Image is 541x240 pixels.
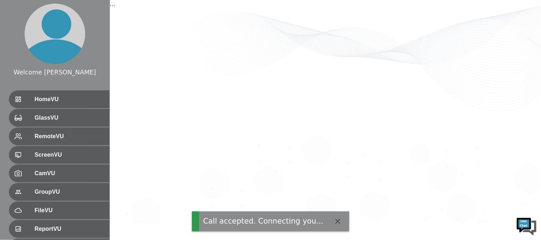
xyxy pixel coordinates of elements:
div: CamVU [9,165,109,182]
span: GlassVU [35,114,104,122]
div: HomeVU [9,90,109,108]
span: ScreenVU [35,151,104,159]
div: Chat with us now [37,37,120,47]
div: GroupVU [9,183,109,201]
div: Minimize live chat window [117,4,134,21]
span: RemoteVU [35,132,104,141]
div: RemoteVU [9,127,109,145]
div: GlassVU [9,109,109,127]
span: CamVU [35,169,104,178]
div: FileVU [9,202,109,219]
img: d_736959983_company_1615157101543_736959983 [12,33,30,51]
div: ReportVU [9,220,109,238]
span: ReportVU [35,225,104,233]
img: profile.png [25,4,85,64]
span: We're online! [41,74,98,146]
div: ScreenVU [9,146,109,164]
span: FileVU [35,206,104,215]
span: GroupVU [35,188,104,196]
div: Call accepted. Connecting you... [203,216,323,227]
img: Chat Widget [516,215,537,236]
textarea: Type your message and hit 'Enter' [4,162,136,187]
span: HomeVU [35,95,104,104]
div: Welcome [PERSON_NAME] [14,68,96,77]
